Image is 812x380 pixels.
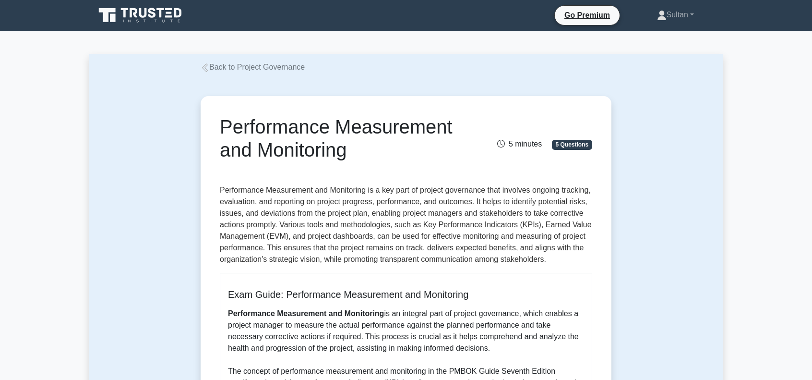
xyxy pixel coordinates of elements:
b: Performance Measurement and Monitoring [228,309,384,318]
p: Performance Measurement and Monitoring is a key part of project governance that involves ongoing ... [220,184,592,265]
h1: Performance Measurement and Monitoring [220,115,464,161]
a: Sultan [634,5,717,25]
span: 5 minutes [497,140,542,148]
h5: Exam Guide: Performance Measurement and Monitoring [228,289,584,300]
a: Go Premium [559,9,616,21]
span: 5 Questions [552,140,592,149]
a: Back to Project Governance [201,63,305,71]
